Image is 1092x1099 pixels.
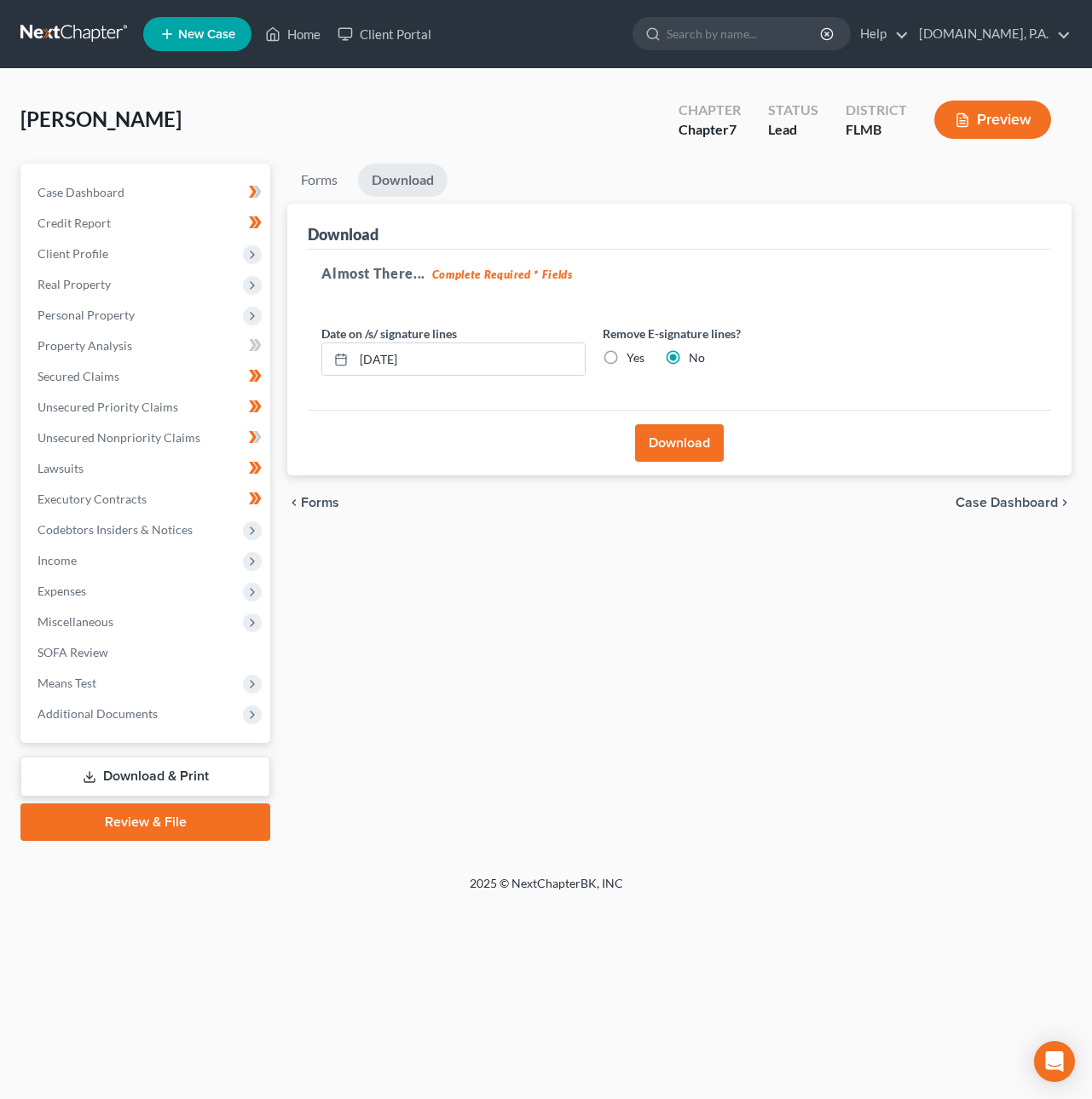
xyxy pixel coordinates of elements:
a: Forms [287,164,351,197]
div: District [846,101,907,120]
label: Date on /s/ signature lines [321,325,457,342]
input: Search by name... [667,18,823,49]
span: Lawsuits [38,461,84,475]
div: Chapter [679,120,741,140]
span: Secured Claims [38,369,119,383]
span: 7 [729,121,737,137]
div: Chapter [679,101,741,120]
span: Miscellaneous [38,614,113,629]
div: FLMB [846,120,907,140]
div: Status [768,101,818,120]
a: Case Dashboard [24,177,270,208]
a: Home [257,19,329,49]
span: Real Property [38,277,111,291]
span: Case Dashboard [38,185,124,199]
label: Yes [627,349,644,366]
a: Download & Print [20,757,270,797]
a: Unsecured Nonpriority Claims [24,423,270,453]
div: Lead [768,120,818,140]
span: Additional Documents [38,706,158,721]
a: Help [852,19,909,49]
label: Remove E-signature lines? [603,325,867,342]
h5: Almost There... [321,263,1037,284]
span: Executory Contracts [38,492,147,506]
button: chevron_left Forms [287,496,362,509]
span: Personal Property [38,308,135,322]
a: Property Analysis [24,331,270,361]
a: Lawsuits [24,453,270,484]
a: Case Dashboard chevron_right [956,496,1072,509]
span: Income [38,553,77,567]
a: Credit Report [24,208,270,239]
span: New Case [178,28,235,41]
span: Codebtors Insiders & Notices [38,522,193,537]
span: Unsecured Priority Claims [38,400,178,414]
span: Property Analysis [38,338,132,353]
a: Secured Claims [24,361,270,392]
a: Review & File [20,803,270,841]
span: Case Dashboard [956,496,1058,509]
a: [DOMAIN_NAME], P.A. [910,19,1071,49]
a: Client Portal [329,19,440,49]
span: Client Profile [38,246,108,261]
div: Download [308,224,378,245]
span: SOFA Review [38,645,108,659]
div: 2025 © NextChapterBK, INC [61,875,1032,906]
a: Unsecured Priority Claims [24,392,270,423]
span: Means Test [38,676,96,690]
a: Executory Contracts [24,484,270,515]
span: Credit Report [38,216,111,230]
span: Forms [301,496,339,509]
input: MM/DD/YYYY [354,343,585,376]
label: No [689,349,705,366]
strong: Complete Required * Fields [432,268,573,281]
div: Open Intercom Messenger [1034,1041,1075,1082]
span: Expenses [38,584,86,598]
span: Unsecured Nonpriority Claims [38,430,200,445]
button: Preview [934,101,1051,139]
a: SOFA Review [24,637,270,668]
i: chevron_left [287,496,301,509]
span: [PERSON_NAME] [20,106,182,131]
i: chevron_right [1058,496,1072,509]
a: Download [358,164,448,197]
button: Download [635,424,724,462]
